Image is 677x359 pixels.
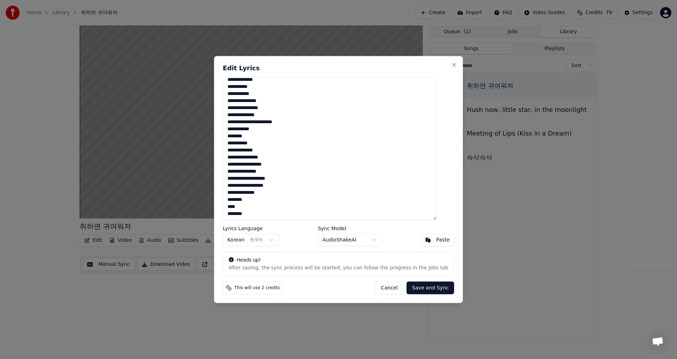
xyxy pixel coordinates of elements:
button: Cancel [375,282,403,294]
label: Sync Model [318,226,381,231]
h2: Edit Lyrics [223,65,454,71]
button: Paste [420,234,454,246]
div: Heads up! [229,257,448,264]
label: Lyrics Language [223,226,279,231]
div: After saving, the sync process will be started, you can follow the progress in the Jobs tab [229,264,448,271]
button: Save and Sync [407,282,454,294]
span: This will use 2 credits [234,285,280,291]
div: Paste [436,237,450,244]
